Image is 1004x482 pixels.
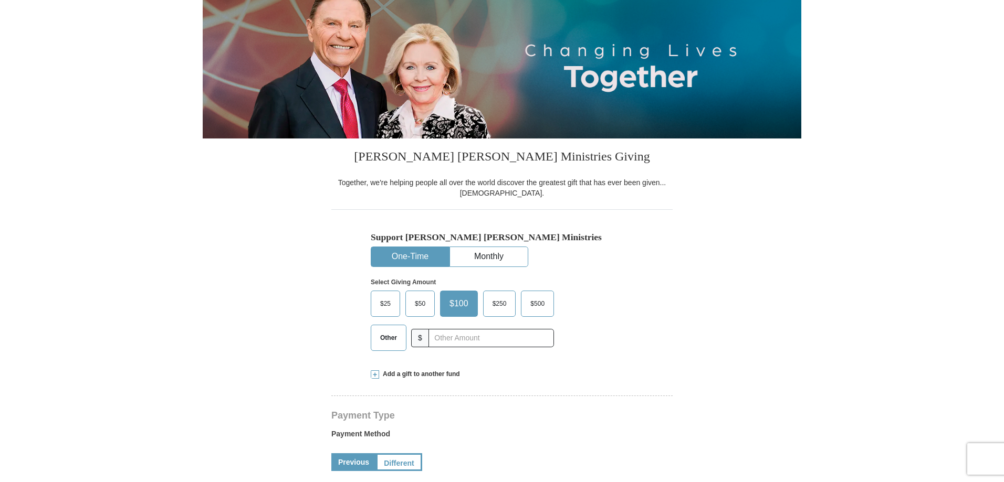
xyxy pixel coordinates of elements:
[371,247,449,266] button: One-Time
[371,279,436,286] strong: Select Giving Amount
[331,429,673,444] label: Payment Method
[411,329,429,347] span: $
[371,232,633,243] h5: Support [PERSON_NAME] [PERSON_NAME] Ministries
[331,138,673,177] h3: [PERSON_NAME] [PERSON_NAME] Ministries Giving
[450,247,528,266] button: Monthly
[375,330,402,346] span: Other
[525,296,550,312] span: $500
[375,296,396,312] span: $25
[428,329,554,347] input: Other Amount
[444,296,474,312] span: $100
[487,296,512,312] span: $250
[331,453,376,471] a: Previous
[331,411,673,420] h4: Payment Type
[376,453,422,471] a: Different
[379,370,460,379] span: Add a gift to another fund
[410,296,431,312] span: $50
[331,177,673,198] div: Together, we're helping people all over the world discover the greatest gift that has ever been g...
